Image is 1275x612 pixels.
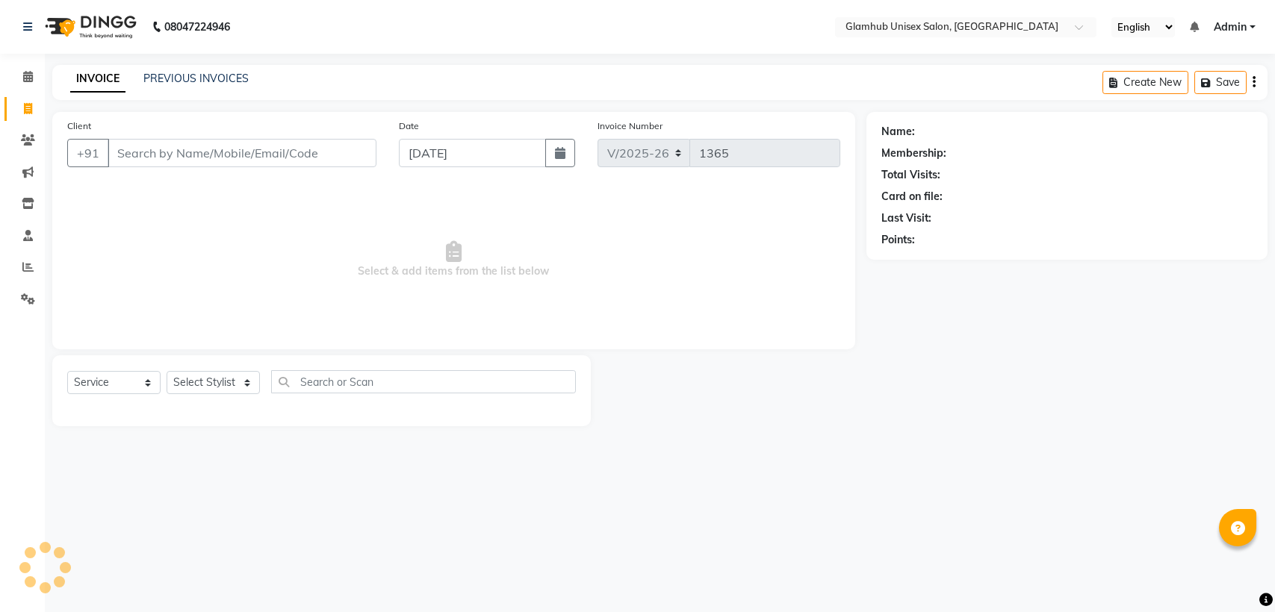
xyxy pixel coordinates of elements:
[67,119,91,133] label: Client
[881,232,915,248] div: Points:
[143,72,249,85] a: PREVIOUS INVOICES
[271,370,576,393] input: Search or Scan
[881,146,946,161] div: Membership:
[164,6,230,48] b: 08047224946
[67,139,109,167] button: +91
[598,119,663,133] label: Invoice Number
[38,6,140,48] img: logo
[67,185,840,334] span: Select & add items from the list below
[1194,71,1247,94] button: Save
[1212,552,1260,597] iframe: chat widget
[108,139,376,167] input: Search by Name/Mobile/Email/Code
[881,189,943,204] div: Card on file:
[399,119,419,133] label: Date
[70,66,125,93] a: INVOICE
[881,167,940,183] div: Total Visits:
[1102,71,1188,94] button: Create New
[881,210,931,226] div: Last Visit:
[1214,19,1247,35] span: Admin
[881,124,915,140] div: Name:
